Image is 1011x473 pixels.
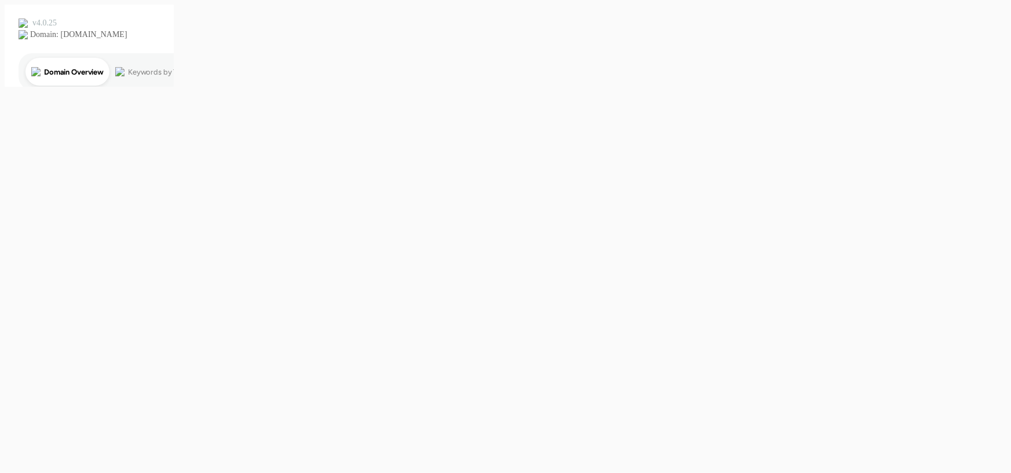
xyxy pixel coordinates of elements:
img: logo_orange.svg [19,19,28,28]
img: website_grey.svg [19,30,28,39]
img: tab_keywords_by_traffic_grey.svg [115,67,124,76]
div: Keywords by Traffic [128,68,195,76]
div: Domain Overview [44,68,104,76]
div: v 4.0.25 [32,19,57,28]
img: tab_domain_overview_orange.svg [31,67,41,76]
div: Domain: [DOMAIN_NAME] [30,30,127,39]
